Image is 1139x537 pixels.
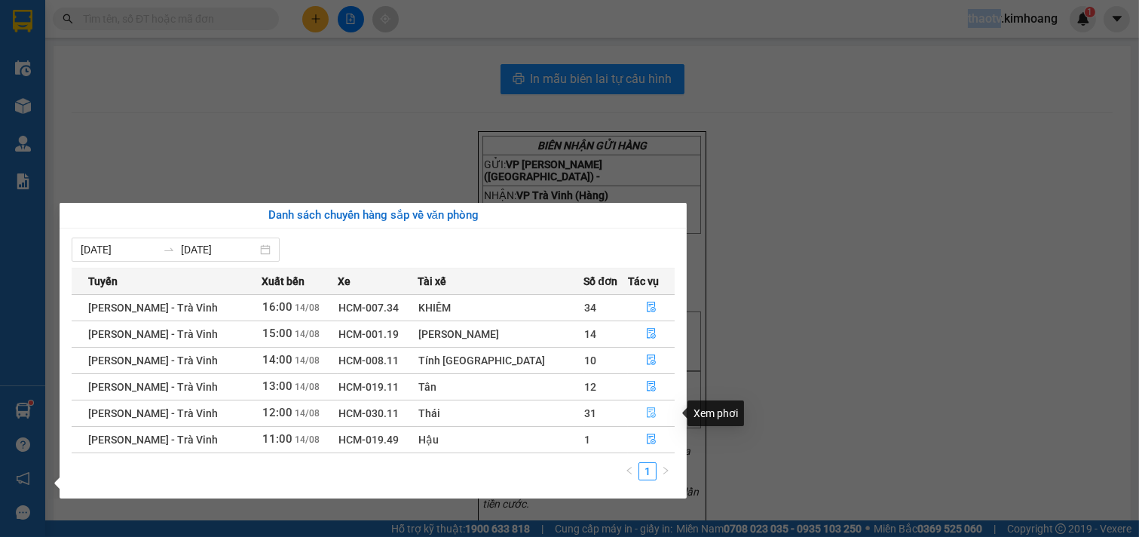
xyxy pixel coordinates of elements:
[6,65,220,79] p: NHẬN:
[88,328,218,340] span: [PERSON_NAME] - Trà Vinh
[646,328,657,340] span: file-done
[629,428,674,452] button: file-done
[418,326,583,342] div: [PERSON_NAME]
[646,407,657,419] span: file-done
[629,296,674,320] button: file-done
[584,381,596,393] span: 12
[584,328,596,340] span: 14
[338,328,399,340] span: HCM-001.19
[583,273,617,290] span: Số đơn
[629,322,674,346] button: file-done
[687,400,744,426] div: Xem phơi
[418,379,583,395] div: Tân
[625,466,634,475] span: left
[6,98,126,112] span: GIAO:
[51,8,175,23] strong: BIÊN NHẬN GỬI HÀNG
[620,462,638,480] button: left
[81,81,124,96] span: EM CÁT
[338,354,399,367] span: HCM-008.11
[661,466,670,475] span: right
[338,407,399,419] span: HCM-030.11
[6,29,140,58] span: VP [PERSON_NAME] ([GEOGRAPHIC_DATA]) -
[88,434,218,446] span: [PERSON_NAME] - Trà Vinh
[262,273,305,290] span: Xuất bến
[295,382,320,392] span: 14/08
[418,431,583,448] div: Hậu
[88,407,218,419] span: [PERSON_NAME] - Trà Vinh
[338,302,399,314] span: HCM-007.34
[163,244,175,256] span: swap-right
[620,462,638,480] li: Previous Page
[6,81,124,96] span: 0812019813 -
[39,98,126,112] span: KO BAO GÃY BỂ
[88,302,218,314] span: [PERSON_NAME] - Trà Vinh
[88,273,118,290] span: Tuyến
[295,329,320,339] span: 14/08
[639,463,656,480] a: 1
[72,207,675,225] div: Danh sách chuyến hàng sắp về văn phòng
[163,244,175,256] span: to
[584,302,596,314] span: 34
[418,405,583,422] div: Thái
[6,29,220,58] p: GỬI:
[295,434,320,445] span: 14/08
[629,348,674,373] button: file-done
[629,401,674,425] button: file-done
[81,241,157,258] input: Từ ngày
[181,241,257,258] input: Đến ngày
[646,302,657,314] span: file-done
[584,354,596,367] span: 10
[262,379,292,393] span: 13:00
[629,375,674,399] button: file-done
[262,353,292,367] span: 14:00
[584,407,596,419] span: 31
[584,434,590,446] span: 1
[262,300,292,314] span: 16:00
[628,273,659,290] span: Tác vụ
[262,327,292,340] span: 15:00
[338,273,351,290] span: Xe
[262,432,292,446] span: 11:00
[638,462,657,480] li: 1
[338,381,399,393] span: HCM-019.11
[646,381,657,393] span: file-done
[418,273,446,290] span: Tài xế
[646,354,657,367] span: file-done
[88,381,218,393] span: [PERSON_NAME] - Trà Vinh
[657,462,675,480] li: Next Page
[646,434,657,446] span: file-done
[418,299,583,316] div: KHIÊM
[418,352,583,369] div: Tính [GEOGRAPHIC_DATA]
[295,408,320,419] span: 14/08
[88,354,218,367] span: [PERSON_NAME] - Trà Vinh
[295,355,320,366] span: 14/08
[42,65,115,79] span: VP Duyên Hải
[338,434,399,446] span: HCM-019.49
[295,302,320,313] span: 14/08
[262,406,292,419] span: 12:00
[657,462,675,480] button: right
